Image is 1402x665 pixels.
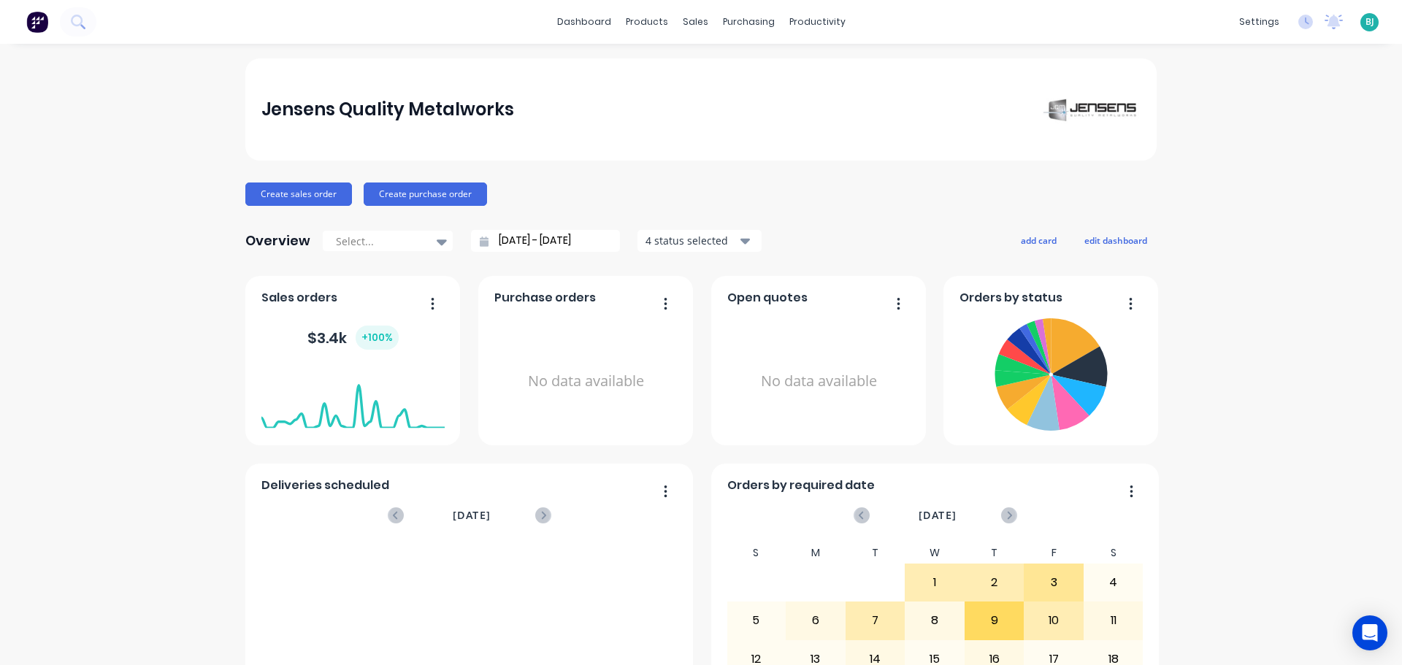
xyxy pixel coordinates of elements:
span: Orders by required date [727,477,875,494]
div: Jensens Quality Metalworks [261,95,514,124]
div: products [618,11,675,33]
div: sales [675,11,716,33]
div: No data available [494,312,678,450]
div: 3 [1024,564,1083,601]
div: productivity [782,11,853,33]
div: 6 [786,602,845,639]
div: M [786,542,846,564]
div: F [1024,542,1084,564]
span: Orders by status [959,289,1062,307]
div: 9 [965,602,1024,639]
span: [DATE] [453,507,491,523]
span: Purchase orders [494,289,596,307]
div: T [965,542,1024,564]
div: $ 3.4k [307,326,399,350]
img: Jensens Quality Metalworks [1038,94,1141,125]
div: 4 status selected [646,233,738,248]
div: No data available [727,312,911,450]
button: Create sales order [245,182,352,206]
span: Sales orders [261,289,337,307]
button: edit dashboard [1075,231,1157,250]
div: 1 [905,564,964,601]
img: Factory [26,11,48,33]
div: 5 [727,602,786,639]
div: S [1084,542,1144,564]
div: 7 [846,602,905,639]
span: BJ [1365,15,1374,28]
div: 8 [905,602,964,639]
div: 11 [1084,602,1143,639]
button: add card [1011,231,1066,250]
span: Deliveries scheduled [261,477,389,494]
div: Open Intercom Messenger [1352,615,1387,650]
a: dashboard [550,11,618,33]
div: S [727,542,786,564]
span: Open quotes [727,289,808,307]
span: [DATE] [919,507,957,523]
div: + 100 % [356,326,399,350]
button: 4 status selected [637,230,762,252]
div: 10 [1024,602,1083,639]
div: settings [1232,11,1287,33]
div: 2 [965,564,1024,601]
div: Overview [245,226,310,255]
div: W [905,542,965,564]
button: Create purchase order [364,182,487,206]
div: purchasing [716,11,782,33]
div: 4 [1084,564,1143,601]
div: T [846,542,905,564]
